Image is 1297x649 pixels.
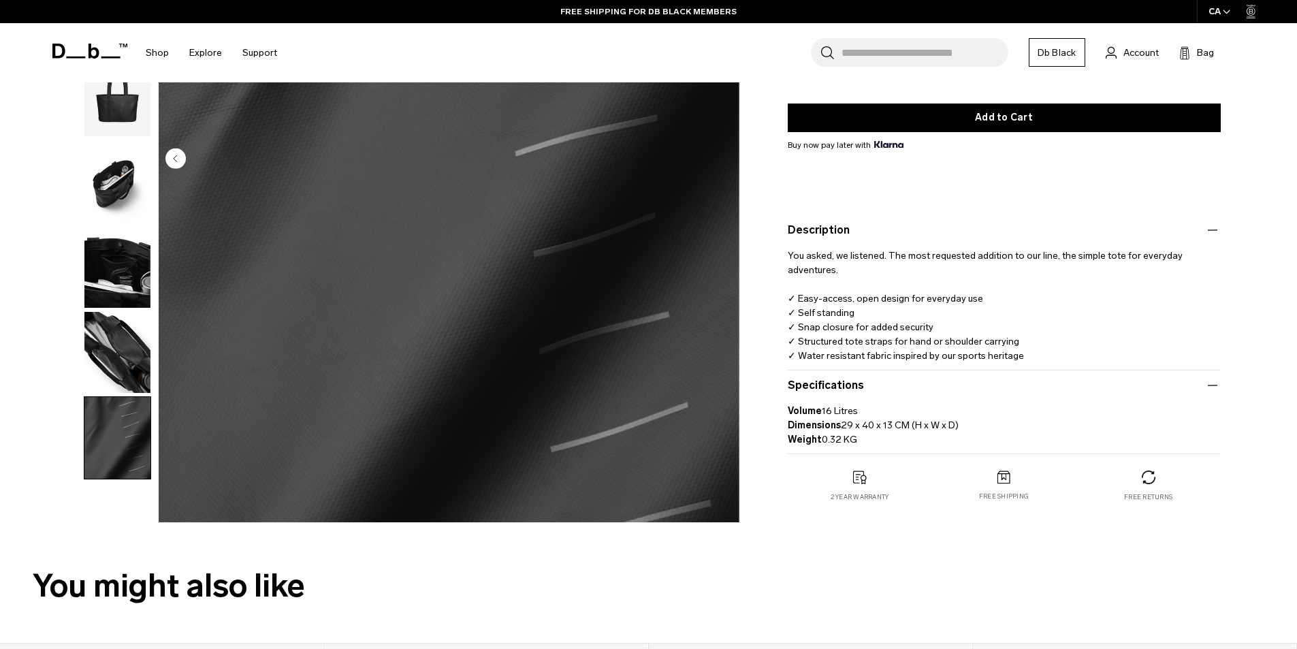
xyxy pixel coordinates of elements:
[788,405,822,417] strong: Volume
[84,54,150,136] img: Essential Tote 16L Black Out
[189,29,222,77] a: Explore
[560,5,737,18] a: FREE SHIPPING FOR DB BLACK MEMBERS
[84,397,150,479] img: Essential Tote 16L Black Out
[788,394,1221,447] p: 16 Litres 29 x 40 x 13 CM (H x W x D) 0.32 KG
[1106,44,1159,61] a: Account
[84,312,150,394] img: Essential Tote 16L Black Out
[831,492,889,502] p: 2 year warranty
[788,434,822,445] strong: Weight
[979,492,1029,502] p: Free shipping
[84,140,150,222] img: Essential Tote 16L Black Out
[135,23,287,82] nav: Main Navigation
[84,140,151,223] button: Essential Tote 16L Black Out
[1123,46,1159,60] span: Account
[1029,38,1085,67] a: Db Black
[84,225,151,308] button: Essential Tote 16L Black Out
[84,311,151,394] button: Essential Tote 16L Black Out
[1197,46,1214,60] span: Bag
[788,104,1221,132] button: Add to Cart
[84,226,150,308] img: Essential Tote 16L Black Out
[84,396,151,479] button: Essential Tote 16L Black Out
[788,238,1221,363] p: You asked, we listened. The most requested addition to our line, the simple tote for everyday adv...
[874,141,903,148] img: {"height" => 20, "alt" => "Klarna"}
[788,420,841,431] strong: Dimensions
[165,148,186,171] button: Previous slide
[84,54,151,137] button: Essential Tote 16L Black Out
[33,562,1264,610] h2: You might also like
[146,29,169,77] a: Shop
[1124,492,1172,502] p: Free returns
[788,139,903,151] span: Buy now pay later with
[242,29,277,77] a: Support
[788,377,1221,394] button: Specifications
[788,222,1221,238] button: Description
[1179,44,1214,61] button: Bag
